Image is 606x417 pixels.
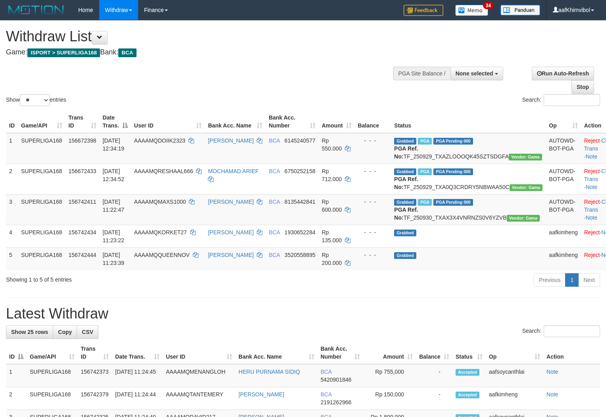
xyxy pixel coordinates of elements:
a: Next [578,273,600,287]
a: MOCHAMAD ARIEF [208,168,259,174]
span: Copy 5420901846 to clipboard [321,376,352,383]
td: SUPERLIGA168 [27,387,78,410]
a: Previous [534,273,566,287]
label: Search: [522,325,600,337]
span: Rp 712.000 [322,168,342,182]
a: Note [586,214,598,221]
span: Rp 600.000 [322,199,342,213]
span: BCA [269,137,280,144]
span: Rp 200.000 [322,252,342,266]
td: AAAAMQMENANGLOH [163,364,235,387]
span: Vendor URL: https://trx31.1velocity.biz [510,184,543,191]
a: Reject [584,252,600,258]
span: Copy 3520558895 to clipboard [285,252,316,258]
th: User ID: activate to sort column ascending [131,110,205,133]
span: 156742444 [69,252,96,258]
th: Amount: activate to sort column ascending [319,110,355,133]
td: aafkimheng [546,247,581,270]
td: 2 [6,387,27,410]
img: MOTION_logo.png [6,4,66,16]
td: - [416,364,452,387]
td: 156742379 [78,387,112,410]
th: Bank Acc. Name: activate to sort column ascending [235,342,317,364]
td: 3 [6,194,18,225]
div: PGA Site Balance / [393,67,450,80]
a: [PERSON_NAME] [208,199,254,205]
img: Button%20Memo.svg [455,5,489,16]
b: PGA Ref. No: [394,207,418,221]
td: [DATE] 11:24:44 [112,387,163,410]
th: Status: activate to sort column ascending [452,342,486,364]
span: Grabbed [394,138,416,145]
span: PGA Pending [433,168,473,175]
th: Date Trans.: activate to sort column ascending [112,342,163,364]
div: Showing 1 to 5 of 5 entries [6,272,246,284]
span: Marked by aafsoycanthlai [418,199,432,206]
button: None selected [450,67,503,80]
th: Amount: activate to sort column ascending [363,342,416,364]
th: Game/API: activate to sort column ascending [27,342,78,364]
a: Note [586,153,598,160]
a: Reject [584,199,600,205]
h4: Game: Bank: [6,48,396,56]
label: Search: [522,94,600,106]
th: Balance: activate to sort column ascending [416,342,452,364]
td: 5 [6,247,18,270]
a: Reject [584,137,600,144]
td: aafkimheng [546,225,581,247]
span: Copy 6750252158 to clipboard [285,168,316,174]
b: PGA Ref. No: [394,145,418,160]
a: 1 [565,273,579,287]
a: Run Auto-Refresh [532,67,594,80]
td: 4 [6,225,18,247]
a: [PERSON_NAME] [208,229,254,236]
td: TF_250929_TXA0Q3CRDRY5NBWAA50C [391,164,546,194]
span: BCA [269,199,280,205]
th: ID [6,110,18,133]
td: 1 [6,364,27,387]
td: Rp 755,000 [363,364,416,387]
a: HERU PURNAMA SIDIQ [239,369,300,375]
div: - - - [358,167,388,175]
a: CSV [77,325,98,339]
span: PGA Pending [433,138,473,145]
span: 156742434 [69,229,96,236]
span: ISPORT > SUPERLIGA168 [27,48,100,57]
span: [DATE] 12:34:52 [103,168,125,182]
a: Copy [53,325,77,339]
span: 156672433 [69,168,96,174]
span: [DATE] 11:23:39 [103,252,125,266]
img: panduan.png [500,5,540,15]
td: SUPERLIGA168 [18,133,65,164]
h1: Withdraw List [6,29,396,44]
th: Op: activate to sort column ascending [486,342,543,364]
span: Marked by aafsoycanthlai [418,168,432,175]
th: Bank Acc. Number: activate to sort column ascending [317,342,363,364]
span: [DATE] 12:34:19 [103,137,125,152]
td: TF_250929_TXAZLOOOQK45SZTSDGFA [391,133,546,164]
label: Show entries [6,94,66,106]
span: Show 25 rows [11,329,48,335]
span: Copy [58,329,72,335]
img: Feedback.jpg [404,5,443,16]
span: 156672398 [69,137,96,144]
input: Search: [544,94,600,106]
td: - [416,387,452,410]
th: Trans ID: activate to sort column ascending [78,342,112,364]
span: Rp 135.000 [322,229,342,243]
span: None selected [456,70,493,77]
span: Rp 550.000 [322,137,342,152]
td: SUPERLIGA168 [18,247,65,270]
th: Balance [355,110,391,133]
span: Copy 8135442841 to clipboard [285,199,316,205]
span: Vendor URL: https://trx31.1velocity.biz [509,154,542,160]
span: [DATE] 11:23:22 [103,229,125,243]
th: Bank Acc. Number: activate to sort column ascending [265,110,319,133]
span: 156742411 [69,199,96,205]
span: AAAAMQRESHAAL666 [134,168,193,174]
a: Note [546,391,558,398]
span: CSV [82,329,93,335]
span: Copy 2191262966 to clipboard [321,399,352,405]
a: Stop [571,80,594,94]
span: Copy 1930652284 to clipboard [285,229,316,236]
